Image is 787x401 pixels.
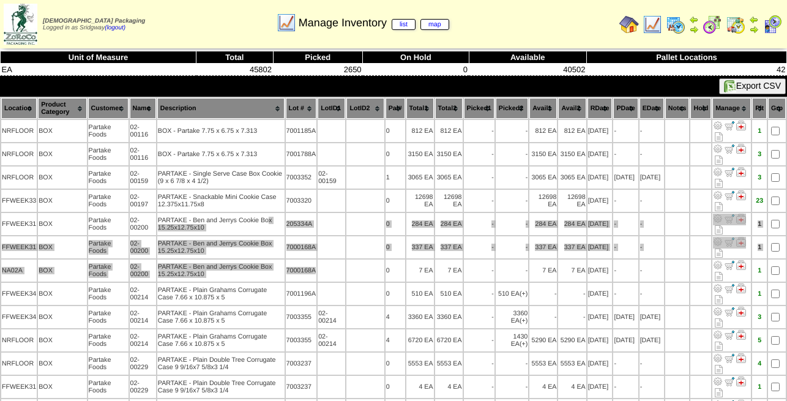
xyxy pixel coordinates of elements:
[715,202,723,211] i: Note
[157,283,285,305] td: PARTAKE - Plain Grahams Corrugate Case 7.66 x 10.875 x 5
[587,98,613,119] th: RDate
[640,143,664,165] td: -
[558,213,586,235] td: 284 EA
[715,179,723,188] i: Note
[38,306,86,328] td: BOX
[725,283,734,293] img: Move
[529,190,557,212] td: 12698 EA
[157,143,285,165] td: BOX - Partake 7.75 x 6.75 x 7.313
[496,353,528,375] td: -
[640,283,664,305] td: -
[406,353,434,375] td: 5553 EA
[713,214,723,223] img: Adjust
[130,213,156,235] td: 02-00200
[38,353,86,375] td: BOX
[753,313,766,321] div: 3
[703,15,722,34] img: calendarblend.gif
[38,236,86,258] td: BOX
[435,120,463,142] td: 812 EA
[105,24,125,31] a: (logout)
[749,24,759,34] img: arrowright.gif
[1,213,37,235] td: FFWEEK31
[406,143,434,165] td: 3150 EA
[464,143,494,165] td: -
[736,144,746,154] img: Manage Hold
[386,190,405,212] td: 0
[88,329,129,351] td: Partake Foods
[406,283,434,305] td: 510 EA
[666,15,685,34] img: calendarprod.gif
[464,329,494,351] td: -
[558,306,586,328] td: -
[713,237,723,247] img: Adjust
[529,236,557,258] td: 337 EA
[88,120,129,142] td: Partake Foods
[88,143,129,165] td: Partake Foods
[1,98,37,119] th: Location
[529,143,557,165] td: 3150 EA
[435,353,463,375] td: 5553 EA
[640,306,664,328] td: [DATE]
[496,236,528,258] td: -
[157,236,285,258] td: PARTAKE - Ben and Jerrys Cookie Box 15.25x12.75x10
[1,260,37,282] td: NA02A
[496,260,528,282] td: -
[88,306,129,328] td: Partake Foods
[725,144,734,154] img: Move
[613,306,638,328] td: [DATE]
[713,353,723,363] img: Adjust
[469,51,586,64] th: Available
[435,260,463,282] td: 7 EA
[715,225,723,234] i: Note
[1,190,37,212] td: FFWEEK33
[38,283,86,305] td: BOX
[736,353,746,363] img: Manage Hold
[753,360,766,367] div: 4
[286,260,317,282] td: 7000168A
[464,283,494,305] td: -
[130,376,156,398] td: 02-00229
[558,236,586,258] td: 337 EA
[286,329,317,351] td: 7003355
[713,377,723,386] img: Adjust
[736,237,746,247] img: Manage Hold
[386,143,405,165] td: 0
[763,15,782,34] img: calendarcustomer.gif
[613,353,638,375] td: -
[520,317,528,324] div: (+)
[586,51,786,64] th: Pallet Locations
[464,98,494,119] th: Picked1
[613,190,638,212] td: -
[386,120,405,142] td: 0
[613,236,638,258] td: -
[318,167,345,189] td: 02-00159
[640,120,664,142] td: -
[130,260,156,282] td: 02-00200
[715,365,723,374] i: Note
[586,64,786,76] td: 42
[715,156,723,165] i: Note
[753,267,766,274] div: 1
[464,213,494,235] td: -
[529,260,557,282] td: 7 EA
[130,306,156,328] td: 02-00214
[640,236,664,258] td: -
[469,64,586,76] td: 40502
[346,98,384,119] th: LotID2
[406,236,434,258] td: 337 EA
[619,15,639,34] img: home.gif
[38,167,86,189] td: BOX
[558,143,586,165] td: 3150 EA
[749,15,759,24] img: arrowleft.gif
[558,283,586,305] td: -
[529,98,557,119] th: Avail1
[196,51,273,64] th: Total
[753,127,766,135] div: 1
[38,376,86,398] td: BOX
[640,213,664,235] td: -
[715,272,723,281] i: Note
[613,143,638,165] td: -
[690,98,711,119] th: Hold
[496,213,528,235] td: -
[520,290,528,298] div: (+)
